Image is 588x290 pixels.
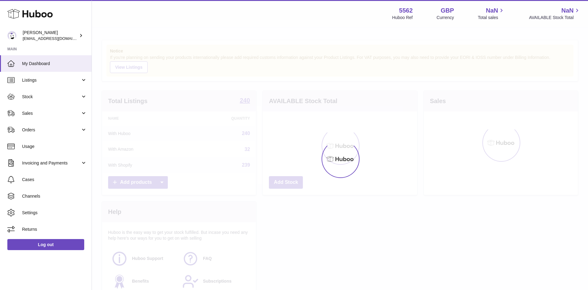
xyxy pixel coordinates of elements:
img: internalAdmin-5562@internal.huboo.com [7,31,17,40]
span: Returns [22,226,87,232]
a: NaN Total sales [478,6,505,21]
div: Huboo Ref [392,15,413,21]
span: Usage [22,144,87,149]
a: NaN AVAILABLE Stock Total [529,6,581,21]
span: [EMAIL_ADDRESS][DOMAIN_NAME] [23,36,90,41]
span: AVAILABLE Stock Total [529,15,581,21]
strong: GBP [441,6,454,15]
span: My Dashboard [22,61,87,67]
span: Total sales [478,15,505,21]
span: Listings [22,77,81,83]
span: NaN [561,6,574,15]
span: NaN [486,6,498,15]
span: Settings [22,210,87,216]
span: Sales [22,110,81,116]
a: Log out [7,239,84,250]
div: [PERSON_NAME] [23,30,78,41]
strong: 5562 [399,6,413,15]
span: Cases [22,177,87,183]
span: Stock [22,94,81,100]
span: Orders [22,127,81,133]
span: Channels [22,193,87,199]
div: Currency [437,15,454,21]
span: Invoicing and Payments [22,160,81,166]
